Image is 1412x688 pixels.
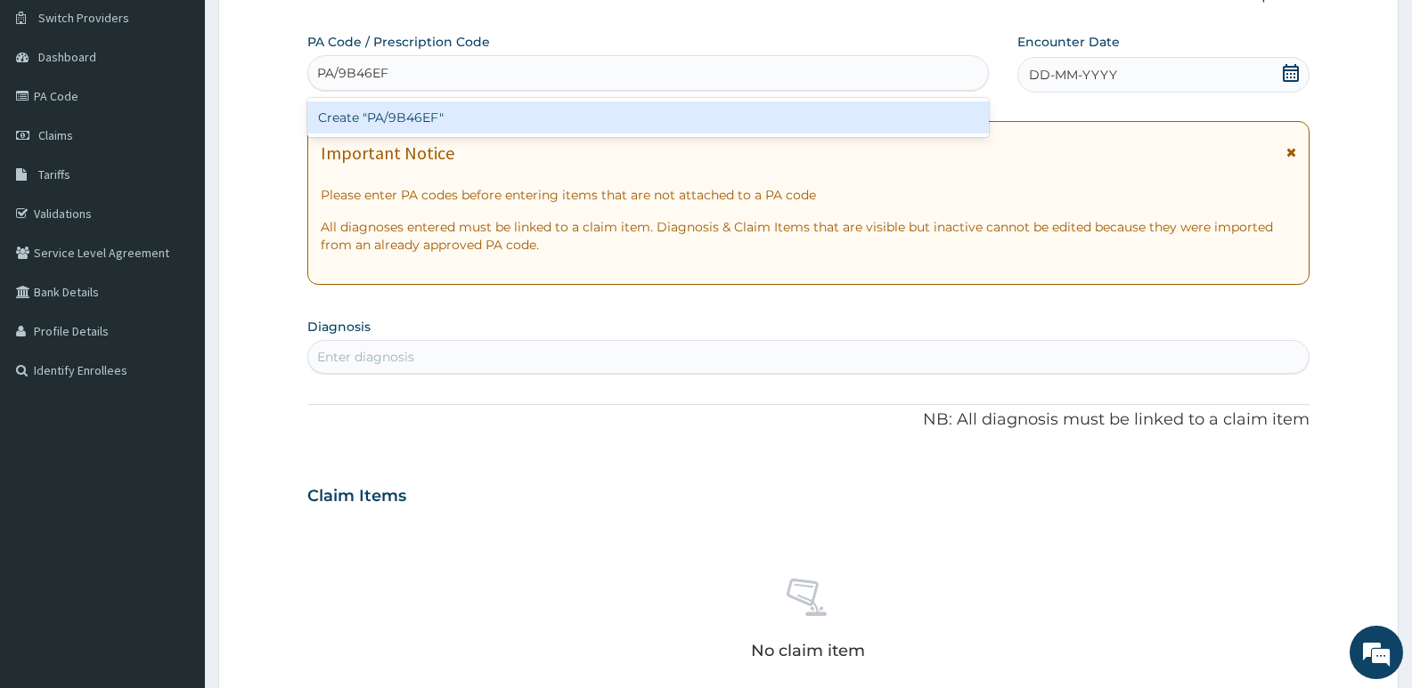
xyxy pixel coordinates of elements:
[33,89,72,134] img: d_794563401_company_1708531726252_794563401
[307,409,1310,432] p: NB: All diagnosis must be linked to a claim item
[38,127,73,143] span: Claims
[38,10,129,26] span: Switch Providers
[292,9,335,52] div: Minimize live chat window
[307,487,406,506] h3: Claim Items
[307,33,490,51] label: PA Code / Prescription Code
[307,101,989,134] div: Create "PA/9B46EF"
[103,224,246,404] span: We're online!
[9,486,339,548] textarea: Type your message and hit 'Enter'
[317,348,414,366] div: Enter diagnosis
[38,49,96,65] span: Dashboard
[93,100,299,123] div: Chat with us now
[751,642,865,660] p: No claim item
[321,143,454,163] h1: Important Notice
[321,186,1296,204] p: Please enter PA codes before entering items that are not attached to a PA code
[307,318,371,336] label: Diagnosis
[321,218,1296,254] p: All diagnoses entered must be linked to a claim item. Diagnosis & Claim Items that are visible bu...
[38,166,70,182] span: Tariffs
[1029,66,1117,84] span: DD-MM-YYYY
[1017,33,1120,51] label: Encounter Date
